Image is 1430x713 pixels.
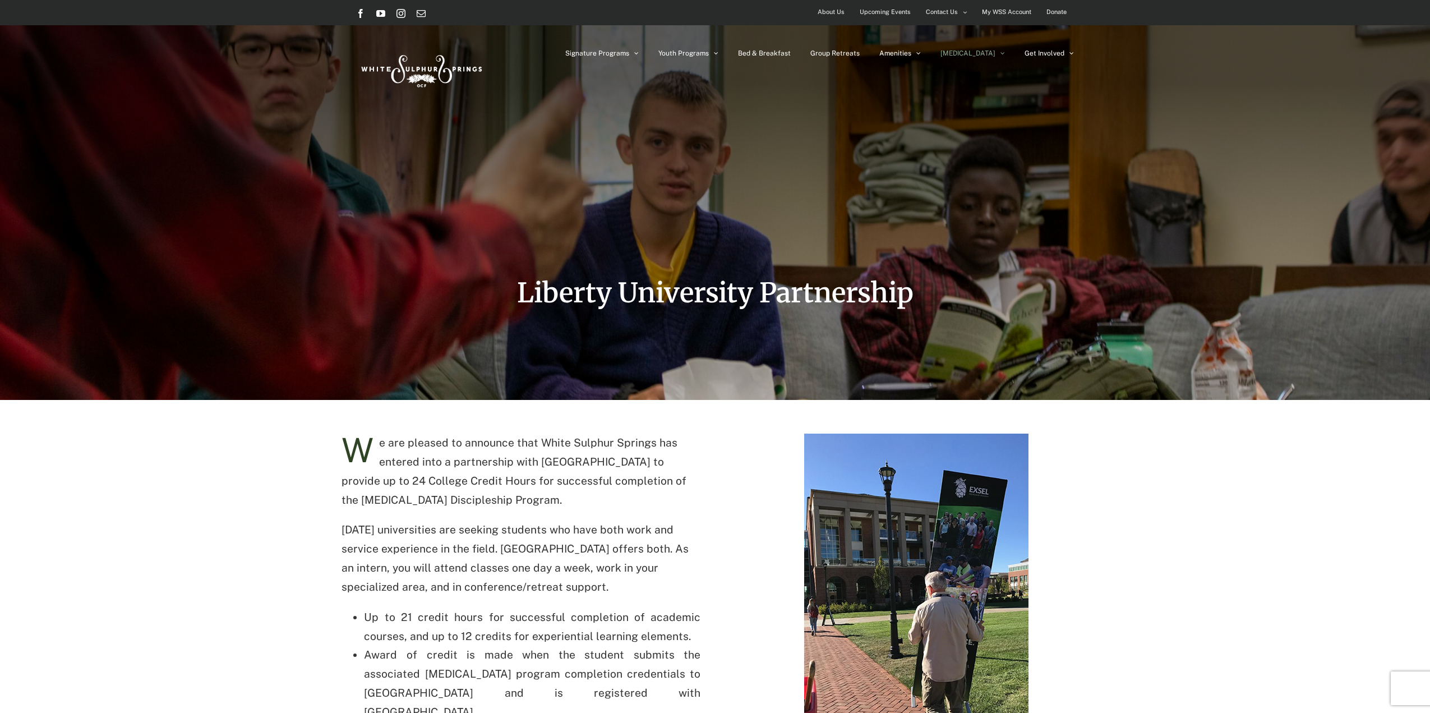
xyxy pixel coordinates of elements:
[396,9,405,18] a: Instagram
[810,50,860,57] span: Group Retreats
[810,25,860,81] a: Group Retreats
[342,434,700,509] p: e are pleased to announce that White Sulphur Springs has entered into a partnership with [GEOGRAP...
[940,50,995,57] span: [MEDICAL_DATA]
[818,4,845,20] span: About Us
[565,25,1074,81] nav: Main Menu
[879,25,921,81] a: Amenities
[982,4,1031,20] span: My WSS Account
[356,43,485,95] img: White Sulphur Springs Logo
[342,521,700,596] p: [DATE] universities are seeking students who have both work and service experience in the field. ...
[517,276,914,310] span: Liberty University Partnership
[364,608,700,646] li: Up to 21 credit hours for successful completion of academic courses, and up to 12 credits for exp...
[356,9,365,18] a: Facebook
[1046,4,1067,20] span: Donate
[879,50,911,57] span: Amenities
[376,9,385,18] a: YouTube
[860,4,911,20] span: Upcoming Events
[658,25,718,81] a: Youth Programs
[658,50,709,57] span: Youth Programs
[1025,25,1074,81] a: Get Involved
[565,50,629,57] span: Signature Programs
[565,25,639,81] a: Signature Programs
[738,50,791,57] span: Bed & Breakfast
[342,436,373,465] span: W
[738,25,791,81] a: Bed & Breakfast
[940,25,1005,81] a: [MEDICAL_DATA]
[417,9,426,18] a: Email
[926,4,958,20] span: Contact Us
[1025,50,1064,57] span: Get Involved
